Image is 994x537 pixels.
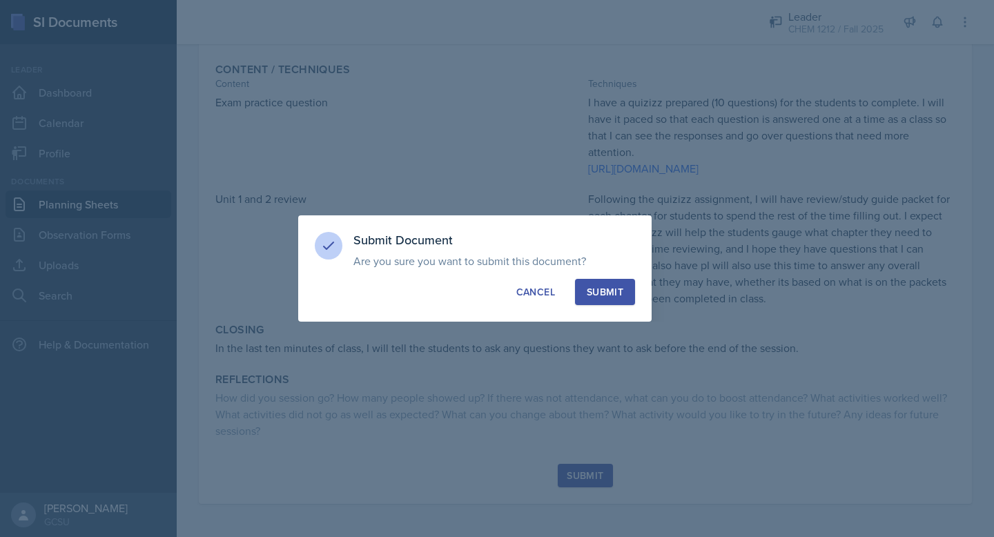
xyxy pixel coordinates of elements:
button: Submit [575,279,635,305]
div: Submit [587,285,623,299]
button: Cancel [505,279,567,305]
p: Are you sure you want to submit this document? [353,254,635,268]
h3: Submit Document [353,232,635,248]
div: Cancel [516,285,555,299]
